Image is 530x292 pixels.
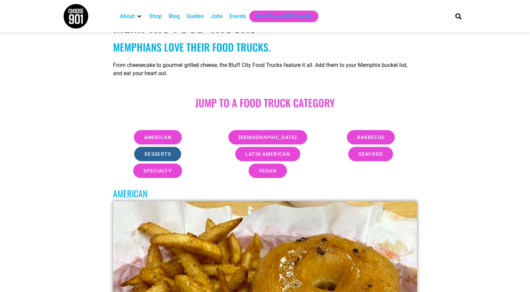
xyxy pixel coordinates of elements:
[120,12,135,20] a: About
[245,152,290,156] span: latin american
[133,164,182,178] a: specialty
[113,97,417,109] h2: JUMP TO A food truck Category
[144,152,171,156] span: desserts
[187,12,204,20] a: Guides
[239,135,297,140] span: [DEMOGRAPHIC_DATA]
[113,188,417,199] h3: AMerican
[149,12,162,20] a: Shop
[358,152,383,156] span: seafood
[169,12,180,20] a: Blog
[347,130,395,144] a: barbecue
[116,11,444,22] nav: Main nav
[143,168,172,173] span: specialty
[348,147,393,161] a: seafood
[134,130,182,144] a: american
[259,168,277,173] span: vegan
[453,11,464,22] div: Search
[113,17,417,35] h1: Memphis Food Trucks
[113,41,417,53] h2: Memphians love Their food trucks.
[211,12,223,20] a: Jobs
[113,61,417,78] p: From cheesecake to gourmet grilled cheese, the Bluff City Food Trucks feature it all. Add them to...
[144,135,172,140] span: american
[357,135,384,140] span: barbecue
[134,147,181,161] a: desserts
[228,130,307,144] a: [DEMOGRAPHIC_DATA]
[116,11,146,22] div: About
[256,12,312,20] a: Get Choose901 Emails
[249,164,287,178] a: vegan
[235,147,300,161] a: latin american
[229,12,246,20] a: Events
